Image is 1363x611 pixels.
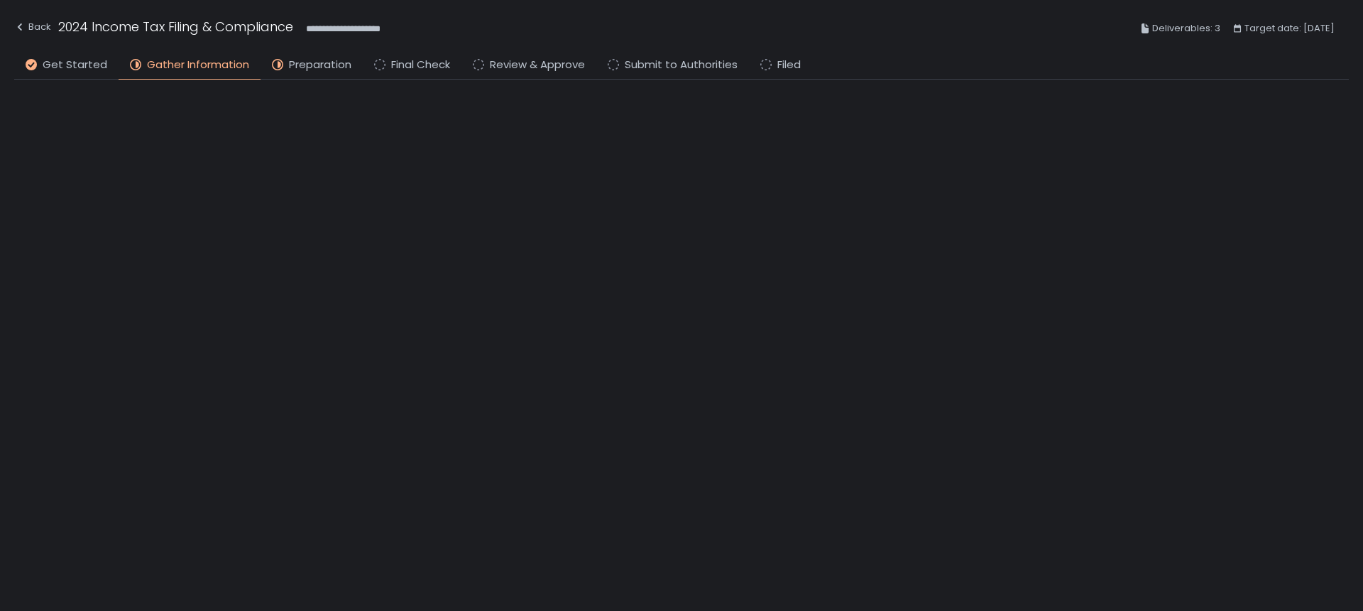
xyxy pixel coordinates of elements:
span: Filed [777,57,801,73]
span: Submit to Authorities [625,57,738,73]
span: Get Started [43,57,107,73]
span: Final Check [391,57,450,73]
span: Target date: [DATE] [1244,20,1335,37]
h1: 2024 Income Tax Filing & Compliance [58,17,293,36]
div: Back [14,18,51,36]
button: Back [14,17,51,40]
span: Deliverables: 3 [1152,20,1220,37]
span: Review & Approve [490,57,585,73]
span: Gather Information [147,57,249,73]
span: Preparation [289,57,351,73]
